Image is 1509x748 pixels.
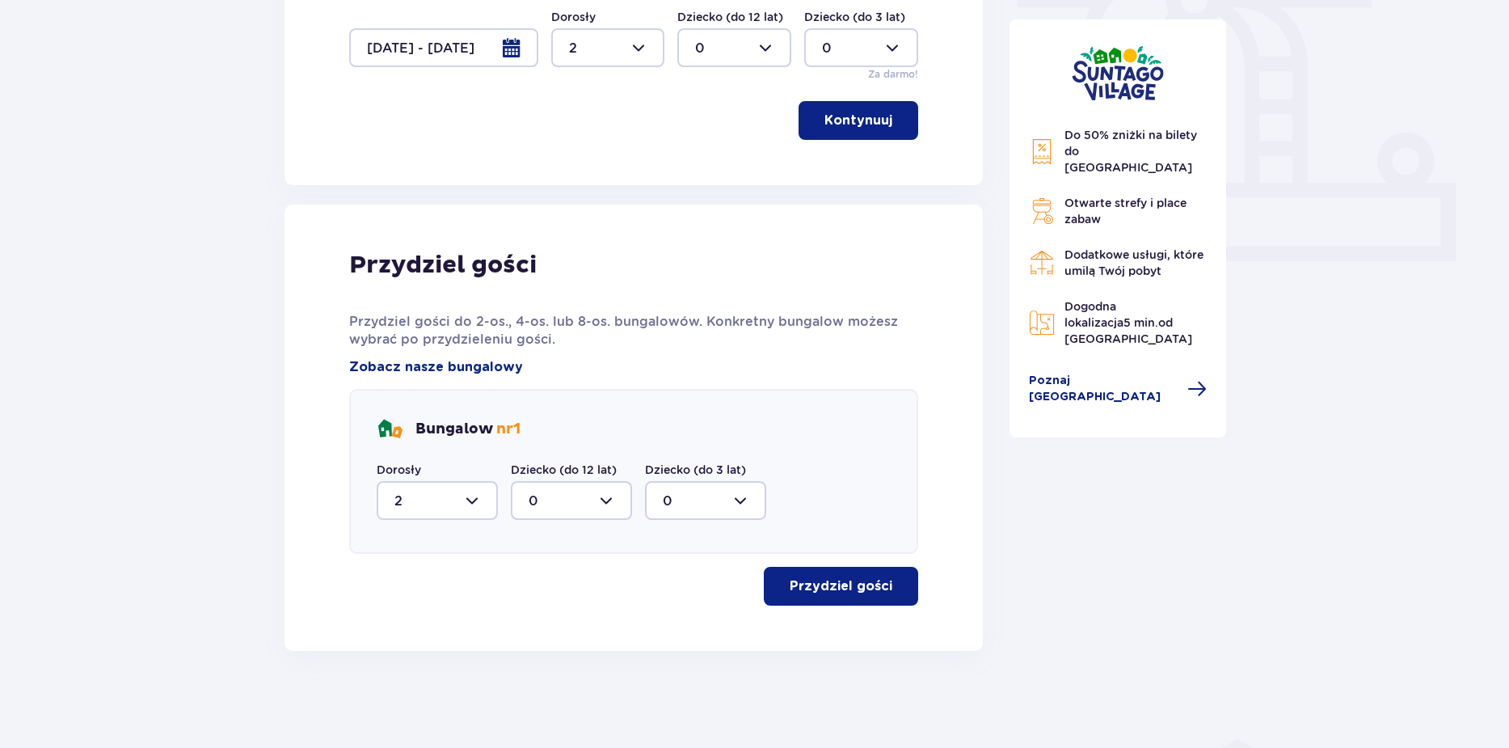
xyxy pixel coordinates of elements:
[645,462,746,478] label: Dziecko (do 3 lat)
[868,67,918,82] p: Za darmo!
[1029,373,1178,405] span: Poznaj [GEOGRAPHIC_DATA]
[377,416,403,442] img: bungalows Icon
[496,420,521,438] span: nr 1
[1064,300,1192,345] span: Dogodna lokalizacja od [GEOGRAPHIC_DATA]
[764,567,918,606] button: Przydziel gości
[1064,248,1203,277] span: Dodatkowe usługi, które umilą Twój pobyt
[1029,310,1055,336] img: Map Icon
[415,420,521,439] p: Bungalow
[799,101,918,140] button: Kontynuuj
[349,313,919,349] p: Przydziel gości do 2-os., 4-os. lub 8-os. bungalowów. Konkretny bungalow możesz wybrać po przydzi...
[677,9,783,25] label: Dziecko (do 12 lat)
[377,462,421,478] label: Dorosły
[1064,129,1197,174] span: Do 50% zniżki na bilety do [GEOGRAPHIC_DATA]
[1123,316,1158,329] span: 5 min.
[1029,373,1207,405] a: Poznaj [GEOGRAPHIC_DATA]
[1029,138,1055,165] img: Discount Icon
[349,358,523,376] a: Zobacz nasze bungalowy
[1072,45,1164,101] img: Suntago Village
[804,9,905,25] label: Dziecko (do 3 lat)
[1064,197,1187,226] span: Otwarte strefy i place zabaw
[1029,250,1055,276] img: Restaurant Icon
[790,577,892,595] p: Przydziel gości
[551,9,596,25] label: Dorosły
[349,250,537,281] p: Przydziel gości
[511,462,617,478] label: Dziecko (do 12 lat)
[1029,198,1055,224] img: Grill Icon
[824,112,892,129] p: Kontynuuj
